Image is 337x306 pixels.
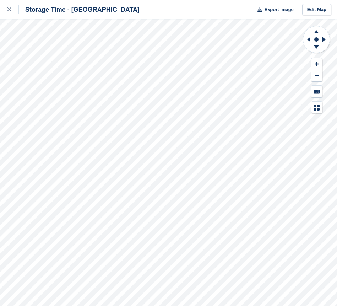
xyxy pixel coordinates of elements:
button: Export Image [253,4,294,16]
button: Zoom Out [311,70,322,82]
div: Storage Time - [GEOGRAPHIC_DATA] [19,5,140,14]
a: Edit Map [302,4,331,16]
span: Export Image [264,6,293,13]
button: Keyboard Shortcuts [311,86,322,97]
button: Map Legend [311,102,322,113]
button: Zoom In [311,58,322,70]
